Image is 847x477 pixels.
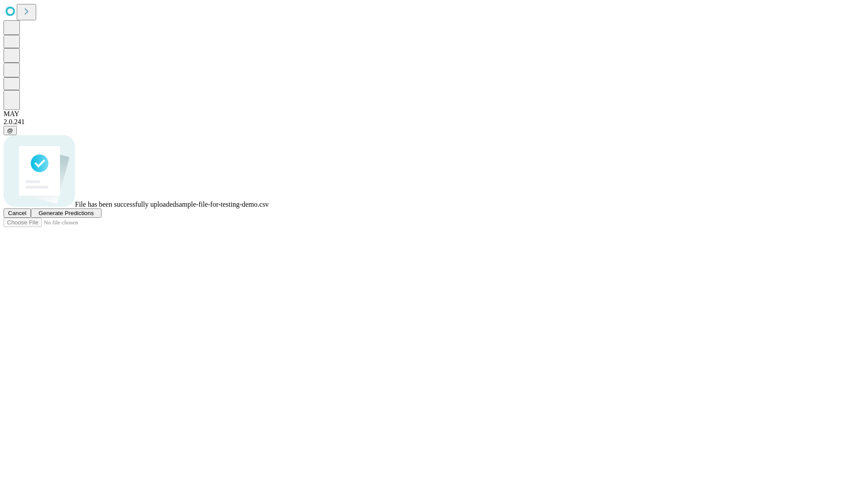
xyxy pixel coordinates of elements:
button: Cancel [4,208,31,218]
span: Cancel [8,210,26,216]
span: @ [7,127,13,134]
span: File has been successfully uploaded [75,201,176,208]
button: Generate Predictions [31,208,101,218]
div: MAY [4,110,843,118]
button: @ [4,126,17,135]
span: sample-file-for-testing-demo.csv [176,201,269,208]
span: Generate Predictions [38,210,94,216]
div: 2.0.241 [4,118,843,126]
